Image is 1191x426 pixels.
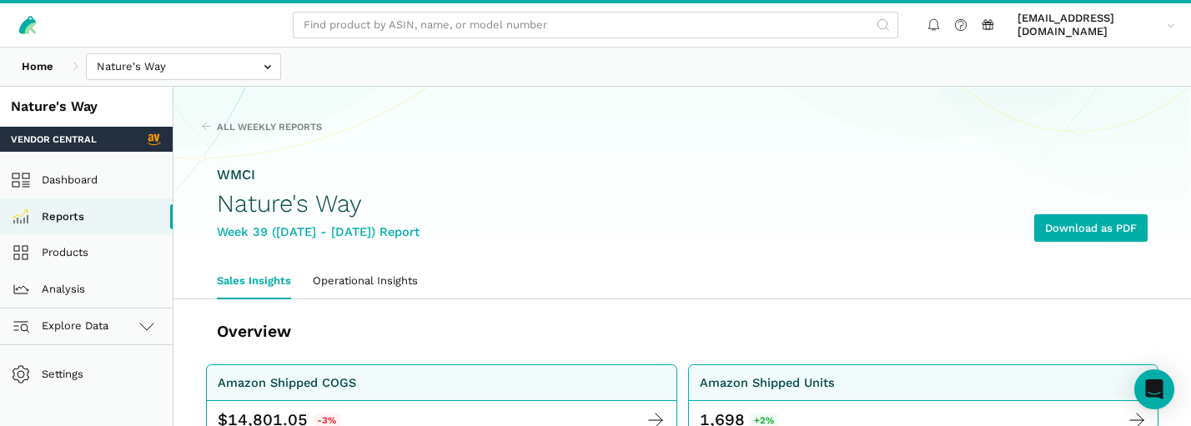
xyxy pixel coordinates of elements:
a: Operational Insights [302,263,429,298]
input: Nature's Way [86,53,281,81]
span: [EMAIL_ADDRESS][DOMAIN_NAME] [1018,12,1161,39]
span: Explore Data [17,316,109,336]
div: Amazon Shipped COGS [218,373,356,393]
div: Open Intercom Messenger [1134,369,1174,409]
div: Nature's Way [11,98,162,117]
a: [EMAIL_ADDRESS][DOMAIN_NAME] [1013,9,1181,42]
span: All Weekly Reports [217,120,322,133]
input: Find product by ASIN, name, or model number [293,12,898,39]
h3: Overview [217,321,651,343]
a: Home [11,53,64,81]
a: All Weekly Reports [201,120,323,133]
a: Download as PDF [1034,214,1148,242]
h1: Nature's Way [217,190,420,218]
div: Amazon Shipped Units [700,373,835,393]
div: WMCI [217,166,420,185]
a: Sales Insights [206,263,302,298]
div: Week 39 ([DATE] - [DATE]) Report [217,223,420,242]
span: Vendor Central [11,133,97,146]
